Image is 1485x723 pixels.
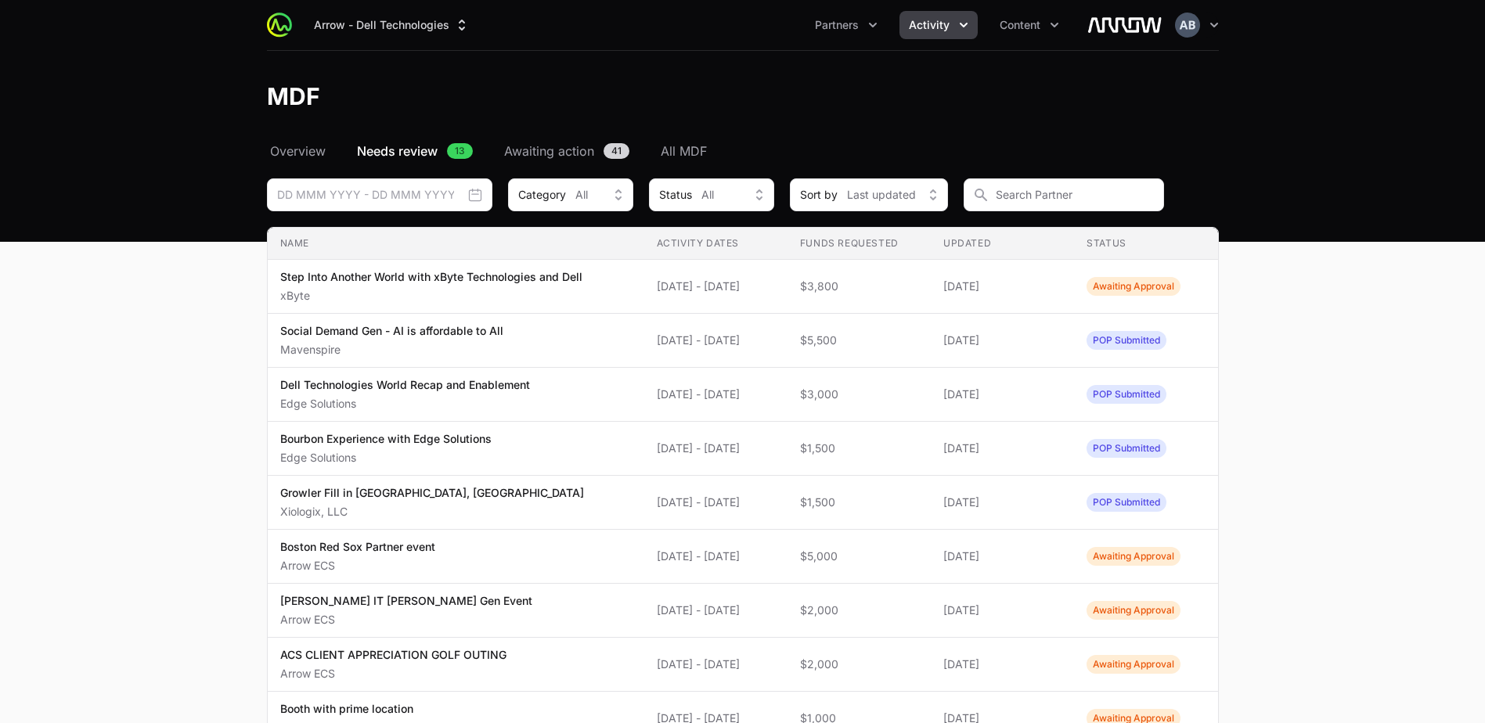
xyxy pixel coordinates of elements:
[280,666,506,682] p: Arrow ECS
[658,142,710,160] a: All MDF
[280,377,530,393] p: Dell Technologies World Recap and Enablement
[800,656,918,672] span: $2,000
[280,342,503,358] p: Mavenspire
[909,17,950,33] span: Activity
[1087,9,1162,41] img: Arrow
[604,143,629,159] span: 41
[280,431,492,447] p: Bourbon Experience with Edge Solutions
[357,142,438,160] span: Needs review
[305,11,479,39] button: Arrow - Dell Technologies
[267,178,492,211] input: DD MMM YYYY - DD MMM YYYY
[943,441,1061,456] span: [DATE]
[280,612,532,628] p: Arrow ECS
[806,11,887,39] div: Partners menu
[788,228,931,260] th: Funds Requested
[790,178,948,211] button: Sort byLast updated
[267,82,320,110] h1: MDF
[1087,331,1166,350] span: Activity Status
[964,178,1164,211] input: Search Partner
[800,549,918,564] span: $5,000
[657,387,775,402] span: [DATE] - [DATE]
[661,142,707,160] span: All MDF
[649,178,774,211] div: Activity Status filter
[657,441,775,456] span: [DATE] - [DATE]
[899,11,978,39] div: Activity menu
[268,228,644,260] th: Name
[280,485,584,501] p: Growler Fill in [GEOGRAPHIC_DATA], [GEOGRAPHIC_DATA]
[504,142,594,160] span: Awaiting action
[657,333,775,348] span: [DATE] - [DATE]
[657,495,775,510] span: [DATE] - [DATE]
[518,187,566,203] span: Category
[280,504,584,520] p: Xiologix, LLC
[267,142,1219,160] nav: MDF navigation
[305,11,479,39] div: Supplier switch menu
[1087,439,1166,458] span: Activity Status
[508,178,633,211] button: CategoryAll
[800,187,838,203] span: Sort by
[267,142,329,160] a: Overview
[943,279,1061,294] span: [DATE]
[657,656,775,672] span: [DATE] - [DATE]
[508,178,633,211] div: Activity Type filter
[267,178,492,211] div: Date range picker
[701,187,714,203] span: All
[280,701,424,717] p: Booth with prime location
[943,602,1061,618] span: [DATE]
[1087,277,1180,296] span: Activity Status
[280,558,435,574] p: Arrow ECS
[280,593,532,609] p: [PERSON_NAME] IT [PERSON_NAME] Gen Event
[800,602,918,618] span: $2,000
[943,549,1061,564] span: [DATE]
[899,11,978,39] button: Activity
[657,279,775,294] span: [DATE] - [DATE]
[943,656,1061,672] span: [DATE]
[815,17,859,33] span: Partners
[657,602,775,618] span: [DATE] - [DATE]
[649,178,774,211] button: StatusAll
[644,228,788,260] th: Activity Dates
[501,142,633,160] a: Awaiting action41
[800,495,918,510] span: $1,500
[800,279,918,294] span: $3,800
[280,539,435,555] p: Boston Red Sox Partner event
[990,11,1069,39] button: Content
[447,143,473,159] span: 13
[1000,17,1040,33] span: Content
[800,333,918,348] span: $5,500
[943,333,1061,348] span: [DATE]
[1175,13,1200,38] img: Ashlee Bruno
[990,11,1069,39] div: Content menu
[354,142,476,160] a: Needs review13
[280,396,530,412] p: Edge Solutions
[1087,493,1166,512] span: Activity Status
[790,178,948,211] div: Sort by filter
[931,228,1074,260] th: Updated
[657,549,775,564] span: [DATE] - [DATE]
[280,450,492,466] p: Edge Solutions
[800,387,918,402] span: $3,000
[575,187,588,203] span: All
[943,495,1061,510] span: [DATE]
[280,288,582,304] p: xByte
[292,11,1069,39] div: Main navigation
[267,13,292,38] img: ActivitySource
[847,187,916,203] span: Last updated
[1087,601,1180,620] span: Activity Status
[1087,385,1166,404] span: Activity Status
[270,142,326,160] span: Overview
[806,11,887,39] button: Partners
[659,187,692,203] span: Status
[1074,228,1217,260] th: Status
[1087,547,1180,566] span: Activity Status
[800,441,918,456] span: $1,500
[1087,655,1180,674] span: Activity Status
[280,647,506,663] p: ACS CLIENT APPRECIATION GOLF OUTING
[280,323,503,339] p: Social Demand Gen - AI is affordable to All
[280,269,582,285] p: Step Into Another World with xByte Technologies and Dell
[943,387,1061,402] span: [DATE]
